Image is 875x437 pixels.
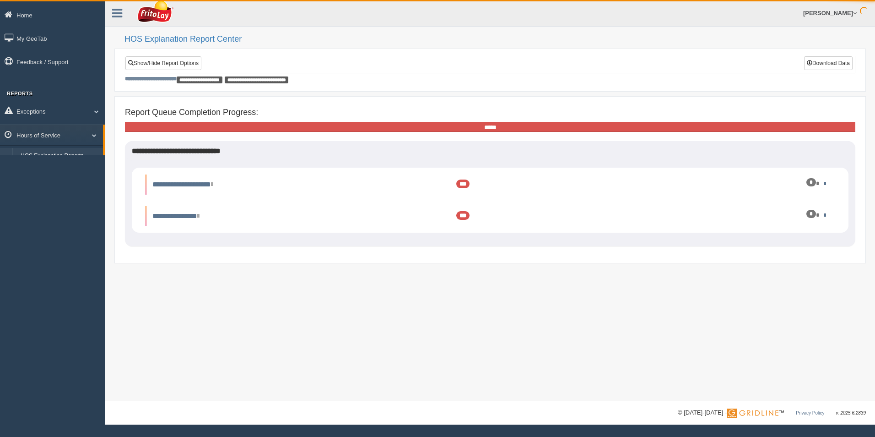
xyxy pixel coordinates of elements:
[804,56,853,70] button: Download Data
[124,35,866,44] h2: HOS Explanation Report Center
[727,409,778,418] img: Gridline
[146,175,835,195] li: Expand
[678,408,866,418] div: © [DATE]-[DATE] - ™
[796,410,824,415] a: Privacy Policy
[125,56,201,70] a: Show/Hide Report Options
[146,206,835,226] li: Expand
[836,410,866,415] span: v. 2025.6.2839
[16,148,103,164] a: HOS Explanation Reports
[125,108,855,117] h4: Report Queue Completion Progress:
